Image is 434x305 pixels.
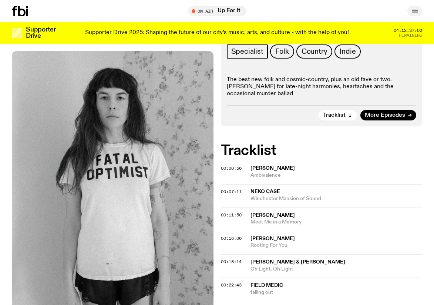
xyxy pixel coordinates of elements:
button: 00:16:06 [221,236,242,241]
a: Indie [334,44,361,59]
span: 00:11:50 [221,212,242,218]
a: Folk [270,44,294,59]
p: The best new folk and cosmic-country, plus an old fave or two. [PERSON_NAME] for late-night harmo... [227,76,417,98]
span: 00:18:14 [221,259,242,265]
a: Country [296,44,333,59]
span: Tracklist [323,113,346,118]
span: [PERSON_NAME] & [PERSON_NAME] [250,259,345,265]
span: Indie [340,47,356,56]
span: Oh Light, Oh Light [250,266,423,273]
h3: Supporter Drive [26,27,55,39]
span: Ambivalence [250,172,423,179]
span: More Episodes [365,113,405,118]
span: Field Medic [250,283,283,288]
span: Meet Me in a Memory [250,219,423,226]
span: falling out [250,289,423,296]
span: [PERSON_NAME] [250,166,295,171]
button: 00:18:14 [221,260,242,264]
span: 00:00:56 [221,165,242,171]
span: 00:16:06 [221,235,242,241]
span: [PERSON_NAME] [250,213,295,218]
button: 00:07:11 [221,190,242,194]
h2: Tracklist [221,144,423,158]
span: Specialist [231,47,263,56]
span: Country [302,47,327,56]
p: Supporter Drive 2025: Shaping the future of our city’s music, arts, and culture - with the help o... [85,30,349,36]
a: Specialist [227,44,268,59]
a: More Episodes [360,110,416,120]
button: 00:00:56 [221,166,242,170]
span: [PERSON_NAME] [250,236,295,241]
button: 00:11:50 [221,213,242,217]
span: Folk [275,47,289,56]
button: Tracklist [319,110,357,120]
span: Rooting For You [250,242,423,249]
span: Neko Case [250,189,280,194]
span: Remaining [399,33,422,37]
span: 00:07:11 [221,189,242,195]
button: 00:22:43 [221,283,242,287]
span: Winchester Mansion of Sound [250,195,423,202]
span: 00:22:43 [221,282,242,288]
button: On AirUp For It [188,6,246,16]
span: 04:12:37:02 [394,29,422,33]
